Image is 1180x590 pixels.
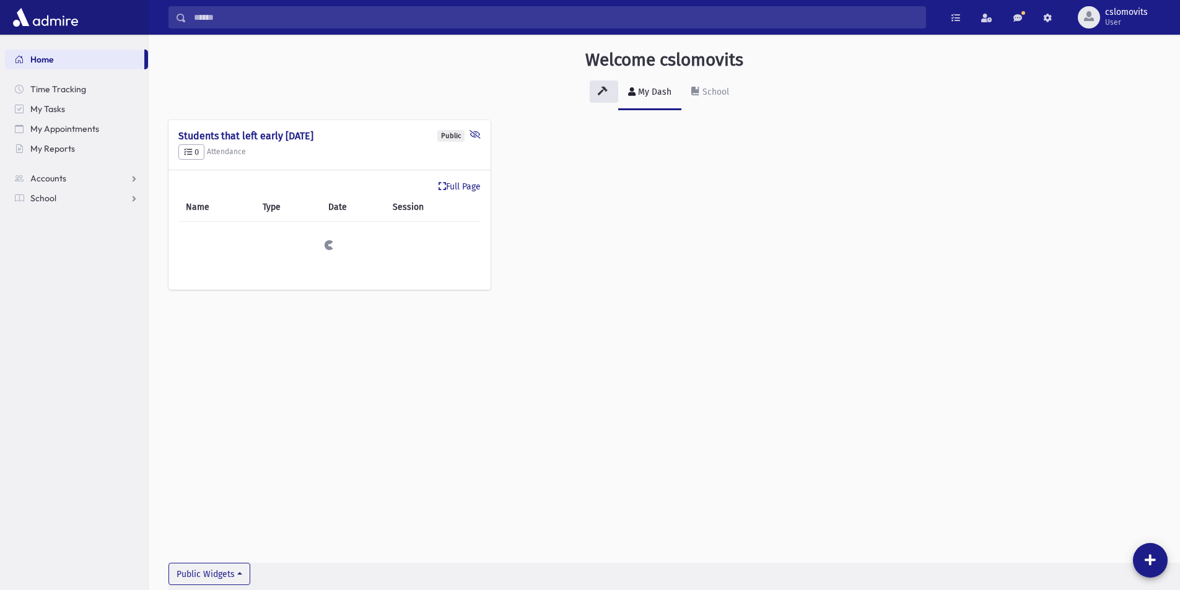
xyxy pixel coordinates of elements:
[585,50,743,71] h3: Welcome cslomovits
[30,84,86,95] span: Time Tracking
[5,119,148,139] a: My Appointments
[178,144,204,160] button: 0
[5,50,144,69] a: Home
[636,87,671,97] div: My Dash
[178,144,481,160] h5: Attendance
[1105,7,1148,17] span: cslomovits
[439,180,481,193] a: Full Page
[385,193,481,222] th: Session
[1105,17,1148,27] span: User
[618,76,681,110] a: My Dash
[178,193,255,222] th: Name
[30,54,54,65] span: Home
[30,103,65,115] span: My Tasks
[30,123,99,134] span: My Appointments
[30,143,75,154] span: My Reports
[700,87,729,97] div: School
[5,168,148,188] a: Accounts
[30,193,56,204] span: School
[5,188,148,208] a: School
[321,193,385,222] th: Date
[255,193,321,222] th: Type
[5,139,148,158] a: My Reports
[186,6,925,28] input: Search
[10,5,81,30] img: AdmirePro
[5,79,148,99] a: Time Tracking
[681,76,739,110] a: School
[178,130,481,142] h4: Students that left early [DATE]
[184,147,199,157] span: 0
[30,173,66,184] span: Accounts
[5,99,148,119] a: My Tasks
[168,563,250,585] button: Public Widgets
[437,130,465,142] div: Public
